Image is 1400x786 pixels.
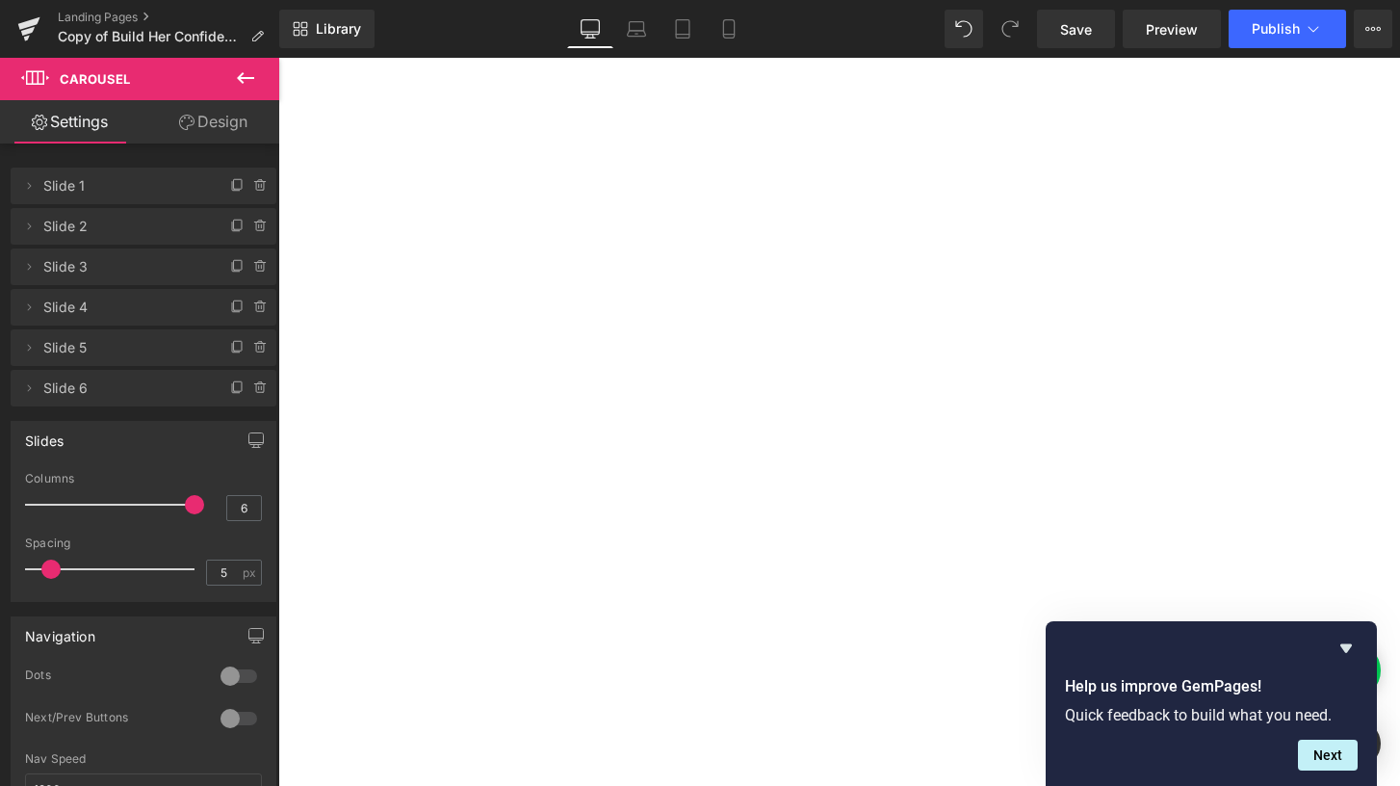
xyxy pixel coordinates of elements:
[58,29,243,44] span: Copy of Build Her Confidence and Self-Esteem with the Super Book Set
[1065,637,1358,771] div: Help us improve GemPages!
[25,422,64,449] div: Slides
[1252,21,1300,37] span: Publish
[279,10,375,48] a: New Library
[25,537,262,550] div: Spacing
[43,329,205,366] span: Slide 5
[316,20,361,38] span: Library
[143,100,283,144] a: Design
[25,617,95,644] div: Navigation
[43,208,205,245] span: Slide 2
[1146,19,1198,39] span: Preview
[1060,19,1092,39] span: Save
[1298,740,1358,771] button: Next question
[43,168,205,204] span: Slide 1
[660,10,706,48] a: Tablet
[25,472,262,485] div: Columns
[60,71,130,87] span: Carousel
[25,668,201,688] div: Dots
[1229,10,1346,48] button: Publish
[1065,706,1358,724] p: Quick feedback to build what you need.
[25,752,262,766] div: Nav Speed
[43,370,205,406] span: Slide 6
[25,710,201,730] div: Next/Prev Buttons
[43,249,205,285] span: Slide 3
[706,10,752,48] a: Mobile
[945,10,983,48] button: Undo
[43,289,205,326] span: Slide 4
[1354,10,1392,48] button: More
[613,10,660,48] a: Laptop
[1123,10,1221,48] a: Preview
[58,10,279,25] a: Landing Pages
[1335,637,1358,660] button: Hide survey
[243,566,259,579] span: px
[1065,675,1358,698] h2: Help us improve GemPages!
[567,10,613,48] a: Desktop
[991,10,1029,48] button: Redo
